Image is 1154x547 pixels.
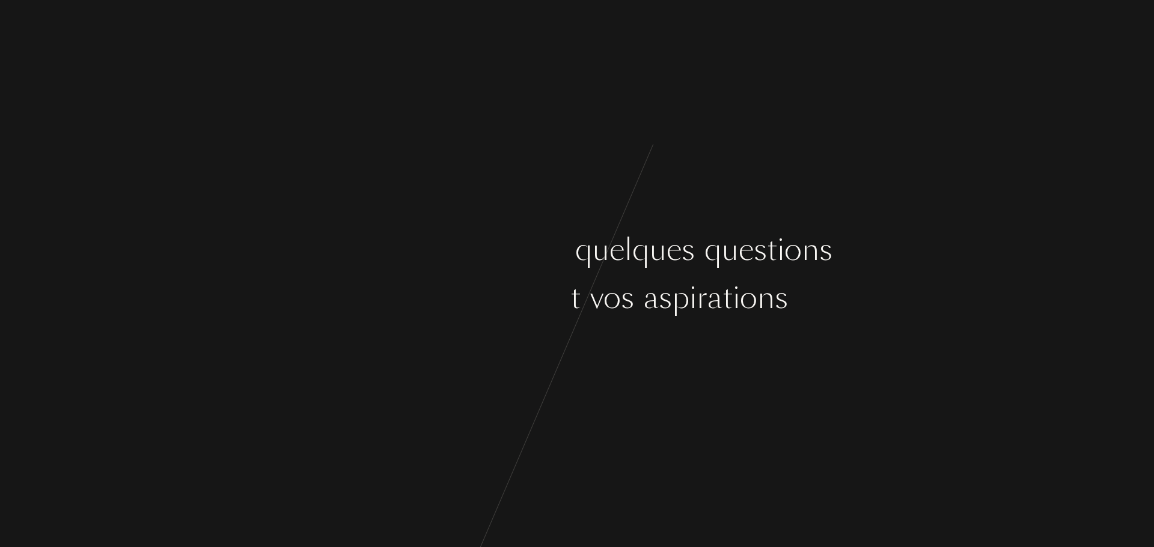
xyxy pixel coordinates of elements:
div: n [802,227,819,272]
div: a [707,275,722,320]
div: s [533,275,546,320]
div: i [733,275,740,320]
div: t [522,275,533,320]
div: s [819,227,832,272]
div: C [322,227,346,272]
div: v [417,275,430,320]
div: m [364,227,391,272]
div: s [682,227,695,272]
div: n [757,275,775,320]
div: o [740,275,757,320]
div: p [672,275,689,320]
div: t [767,227,777,272]
div: i [689,275,697,320]
div: e [418,227,433,272]
div: n [482,227,499,272]
div: o [430,275,448,320]
div: u [593,227,609,272]
div: o [346,227,364,272]
div: l [624,227,632,272]
div: s [448,275,461,320]
div: ç [450,227,465,272]
div: u [722,227,739,272]
div: s [621,275,634,320]
div: o [784,227,802,272]
div: n [433,227,450,272]
div: a [644,275,659,320]
div: i [777,227,784,272]
div: g [471,275,488,320]
div: o [603,275,621,320]
div: q [632,227,650,272]
div: e [555,275,570,320]
div: s [775,275,788,320]
div: t [722,275,733,320]
div: e [739,227,754,272]
div: r [397,275,408,320]
div: u [650,227,667,272]
div: p [522,227,540,272]
div: a [540,227,555,272]
div: q [704,227,722,272]
div: r [555,227,566,272]
div: t [570,275,581,320]
div: m [391,227,418,272]
div: s [659,275,672,320]
div: u [380,275,397,320]
div: s [754,227,767,272]
div: r [697,275,707,320]
div: û [505,275,522,320]
div: o [488,275,505,320]
div: s [367,275,380,320]
div: s [499,227,513,272]
div: v [590,275,603,320]
div: e [667,227,682,272]
div: q [575,227,593,272]
div: o [465,227,482,272]
div: e [609,227,624,272]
